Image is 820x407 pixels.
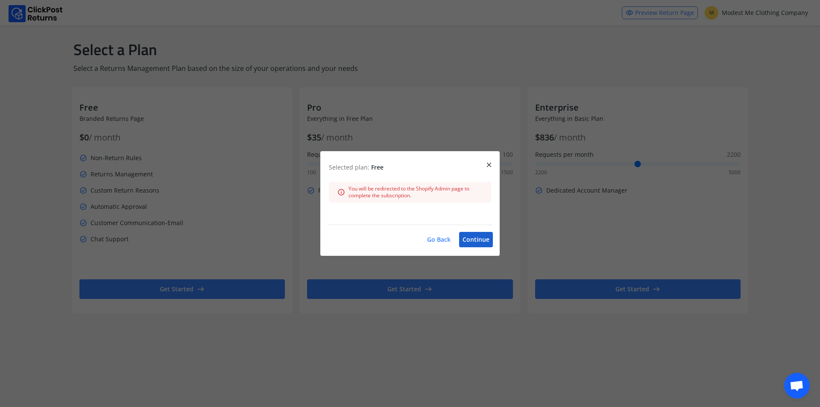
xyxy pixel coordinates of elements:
[459,232,493,247] button: Continue
[478,160,500,170] button: close
[424,232,454,247] button: Go Back
[485,159,493,171] span: close
[329,163,491,172] p: Selected plan:
[784,373,810,398] div: Open chat
[371,163,384,171] span: Free
[337,186,345,198] span: info
[348,185,483,199] span: You will be redirected to the Shopify Admin page to complete the subscription.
